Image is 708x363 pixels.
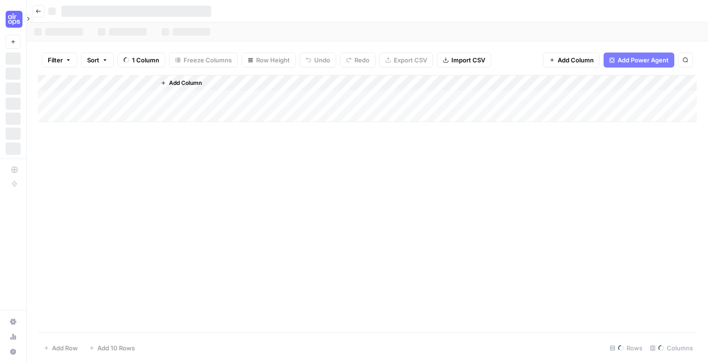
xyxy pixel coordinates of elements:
span: Export CSV [394,55,427,65]
button: Add Column [543,53,600,68]
button: Filter [42,53,77,68]
button: Redo [340,53,376,68]
span: Import CSV [451,55,485,65]
span: Add 10 Rows [97,343,135,353]
a: Usage [6,329,21,344]
span: Add Column [169,79,202,87]
button: 1 Column [118,53,165,68]
button: Sort [81,53,114,68]
button: Undo [300,53,336,68]
img: Cohort 4 Logo [6,11,22,28]
button: Add Column [157,77,206,89]
span: 1 Column [132,55,159,65]
span: Undo [314,55,330,65]
button: Add 10 Rows [83,340,140,355]
button: Help + Support [6,344,21,359]
span: Freeze Columns [184,55,232,65]
span: Redo [354,55,369,65]
span: Row Height [256,55,290,65]
button: Workspace: Cohort 4 [6,8,21,31]
span: Add Row [52,343,78,353]
button: Add Power Agent [604,53,674,68]
span: Sort [87,55,99,65]
button: Export CSV [379,53,433,68]
button: Add Row [38,340,83,355]
span: Add Column [558,55,594,65]
button: Import CSV [437,53,491,68]
a: Settings [6,314,21,329]
button: Freeze Columns [169,53,238,68]
span: Add Power Agent [618,55,669,65]
span: Filter [48,55,63,65]
div: Rows [606,340,646,355]
button: Row Height [242,53,296,68]
div: Columns [646,340,697,355]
